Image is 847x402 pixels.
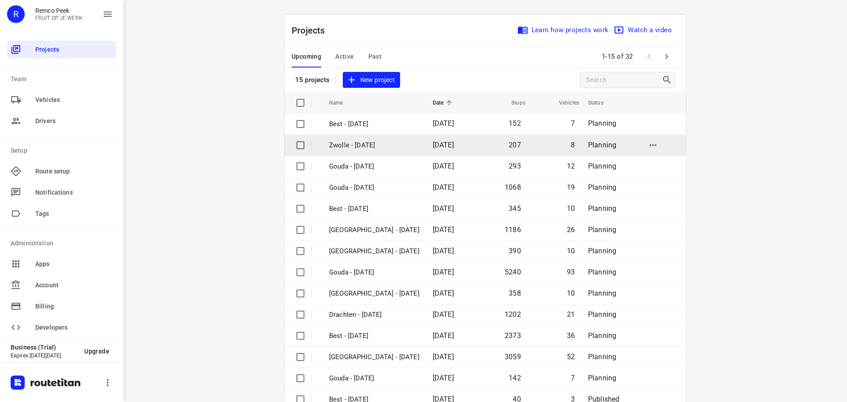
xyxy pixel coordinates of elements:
[433,331,454,340] span: [DATE]
[35,281,113,290] span: Account
[588,141,616,149] span: Planning
[567,225,575,234] span: 26
[588,119,616,128] span: Planning
[11,75,116,84] p: Team
[588,162,616,170] span: Planning
[433,183,454,192] span: [DATE]
[640,48,658,65] span: Previous Page
[7,297,116,315] div: Billing
[329,352,420,362] p: Zwolle - Monday
[35,7,82,14] p: Remco Peek
[35,116,113,126] span: Drivers
[35,302,113,311] span: Billing
[505,353,521,361] span: 3059
[433,98,455,108] span: Date
[7,319,116,336] div: Developers
[588,225,616,234] span: Planning
[35,323,113,332] span: Developers
[588,247,616,255] span: Planning
[35,167,113,176] span: Route setup
[571,374,575,382] span: 7
[329,225,420,235] p: Zwolle - Wednesday
[588,353,616,361] span: Planning
[433,204,454,213] span: [DATE]
[509,204,521,213] span: 345
[7,162,116,180] div: Route setup
[7,205,116,222] div: Tags
[433,119,454,128] span: [DATE]
[509,374,521,382] span: 142
[567,204,575,213] span: 10
[329,310,420,320] p: Drachten - Monday
[7,5,25,23] div: R
[7,276,116,294] div: Account
[11,353,77,359] p: Expires [DATE][DATE]
[588,289,616,297] span: Planning
[329,289,420,299] p: Antwerpen - Monday
[7,112,116,130] div: Drivers
[35,45,113,54] span: Projects
[368,51,382,62] span: Past
[35,188,113,197] span: Notifications
[329,267,420,278] p: Gouda - Monday
[329,119,420,129] p: Best - Friday
[509,119,521,128] span: 152
[567,162,575,170] span: 12
[586,73,662,87] input: Search projects
[567,331,575,340] span: 36
[509,247,521,255] span: 390
[505,268,521,276] span: 5240
[509,289,521,297] span: 358
[505,225,521,234] span: 1186
[500,98,525,108] span: Stops
[295,76,330,84] p: 15 projects
[433,353,454,361] span: [DATE]
[598,47,637,66] span: 1-15 of 32
[329,140,420,150] p: Zwolle - [DATE]
[35,209,113,218] span: Tags
[329,98,355,108] span: Name
[567,268,575,276] span: 93
[84,348,109,355] span: Upgrade
[7,255,116,273] div: Apps
[329,373,420,383] p: Gouda - Friday
[588,183,616,192] span: Planning
[343,72,400,88] button: New project
[329,331,420,341] p: Best - Monday
[588,98,615,108] span: Status
[77,343,116,359] button: Upgrade
[547,98,579,108] span: Vehicles
[35,95,113,105] span: Vehicles
[658,48,675,65] span: Next Page
[588,310,616,319] span: Planning
[588,204,616,213] span: Planning
[505,310,521,319] span: 1202
[433,289,454,297] span: [DATE]
[588,331,616,340] span: Planning
[433,374,454,382] span: [DATE]
[35,15,82,21] p: FRUIT OP JE WERK
[567,289,575,297] span: 10
[335,51,354,62] span: Active
[588,374,616,382] span: Planning
[505,331,521,340] span: 2373
[567,353,575,361] span: 52
[571,141,575,149] span: 8
[7,91,116,109] div: Vehicles
[292,51,321,62] span: Upcoming
[588,268,616,276] span: Planning
[11,344,77,351] p: Business (Trial)
[567,310,575,319] span: 21
[567,247,575,255] span: 10
[329,183,420,193] p: Gouda - Thursday
[329,162,420,172] p: Gouda - Friday
[509,162,521,170] span: 293
[11,239,116,248] p: Administration
[433,247,454,255] span: [DATE]
[433,162,454,170] span: [DATE]
[662,75,675,85] div: Search
[292,24,332,37] p: Projects
[433,225,454,234] span: [DATE]
[329,204,420,214] p: Best - Thursday
[567,183,575,192] span: 19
